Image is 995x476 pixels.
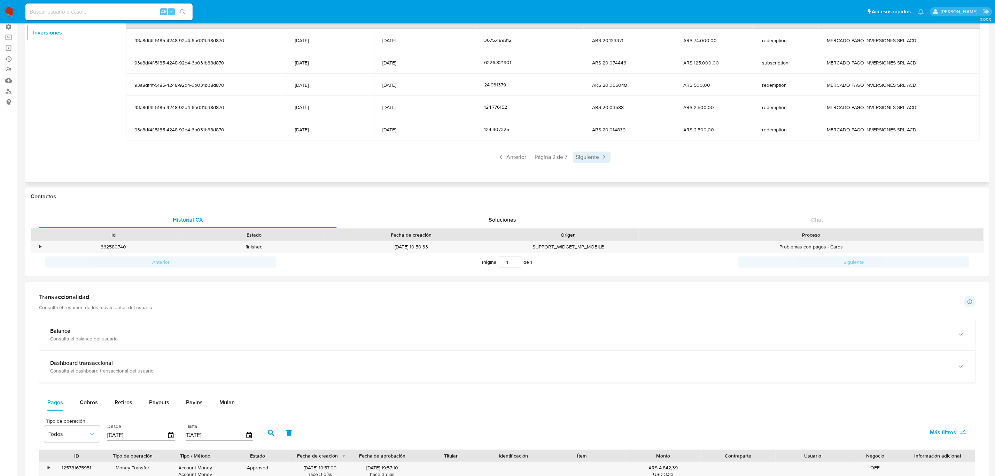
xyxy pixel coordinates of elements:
[531,259,533,266] span: 1
[325,241,498,253] div: [DATE] 10:50:33
[482,256,533,268] span: Página de
[811,216,823,224] span: Chat
[173,216,203,224] span: Historial CX
[25,7,193,16] input: Buscar usuario o caso...
[161,8,166,15] span: Alt
[941,8,980,15] p: ludmila.lanatti@mercadolibre.com
[738,256,969,268] button: Siguiente
[489,216,516,224] span: Soluciones
[503,231,634,238] div: Origen
[918,9,924,15] a: Notificaciones
[644,231,979,238] div: Proceso
[982,8,990,15] a: Salir
[189,231,320,238] div: Estado
[872,8,911,15] span: Accesos rápidos
[43,241,184,253] div: 362580740
[184,241,325,253] div: finished
[39,244,41,250] div: •
[48,231,179,238] div: Id
[170,8,172,15] span: s
[45,256,276,268] button: Anterior
[980,16,992,22] span: 3.160.0
[176,7,190,17] button: search-icon
[498,241,639,253] div: SUPPORT_WIDGET_MP_MOBILE
[31,193,984,200] h1: Contactos
[27,24,114,41] button: Inversiones
[639,241,984,253] div: Problemas con pagos - Cards
[329,231,493,238] div: Fecha de creación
